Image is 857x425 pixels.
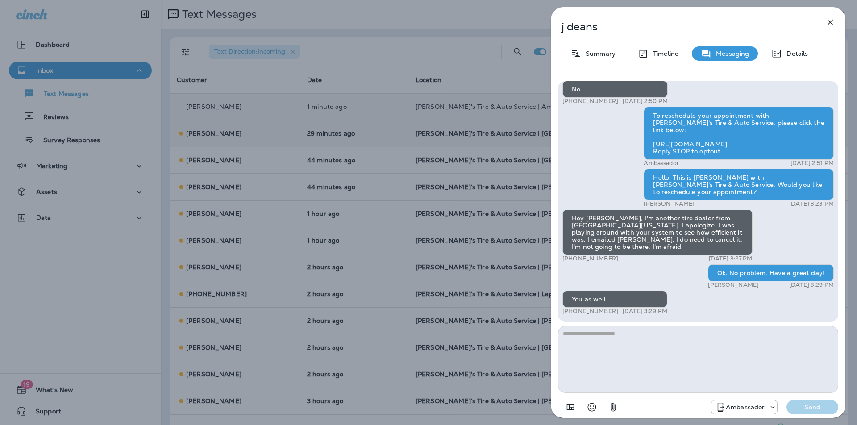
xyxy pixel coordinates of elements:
p: [DATE] 3:27 PM [709,255,753,262]
div: +1 (337) 988-1234 [711,402,777,413]
p: [DATE] 3:29 PM [789,281,834,289]
p: [PERSON_NAME] [644,200,695,207]
p: Timeline [649,50,678,57]
button: Select an emoji [583,398,601,416]
div: Ok. No problem. Have a great day! [708,264,834,281]
p: Ambassador [726,404,765,411]
p: [DATE] 3:29 PM [623,308,667,315]
div: Hey [PERSON_NAME], I'm another tire dealer from [GEOGRAPHIC_DATA][US_STATE]. I apologize. I was p... [562,210,753,255]
button: Add in a premade template [562,398,579,416]
p: [DATE] 2:51 PM [790,160,834,167]
p: [DATE] 2:50 PM [623,98,668,105]
div: To reschedule your appointment with [PERSON_NAME]'s Tire & Auto Service, please click the link be... [644,107,834,160]
p: Summary [581,50,616,57]
div: You as well [562,291,667,308]
p: [PERSON_NAME] [708,281,759,289]
p: [PHONE_NUMBER] [562,308,618,315]
p: j deans [562,21,805,33]
p: Ambassador [644,160,678,167]
div: No [562,81,668,98]
p: [PHONE_NUMBER] [562,255,618,262]
p: Messaging [711,50,749,57]
div: Hello. This is [PERSON_NAME] with [PERSON_NAME]'s Tire & Auto Service. Would you like to reschedu... [644,169,834,200]
p: Details [782,50,808,57]
p: [PHONE_NUMBER] [562,98,618,105]
p: [DATE] 3:23 PM [789,200,834,207]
